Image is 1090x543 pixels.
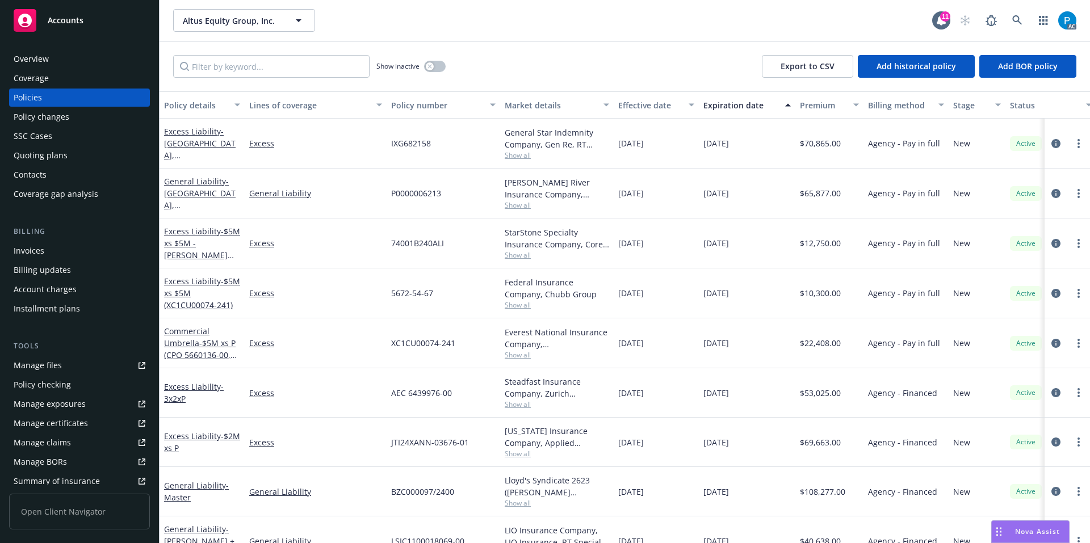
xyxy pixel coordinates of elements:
div: Installment plans [14,300,80,318]
a: Account charges [9,280,150,298]
a: Coverage [9,69,150,87]
span: - $5M xs $5M - [PERSON_NAME][GEOGRAPHIC_DATA] [164,226,240,284]
span: Show all [505,250,609,260]
span: $22,408.00 [800,337,841,349]
span: New [953,436,970,448]
div: Billing updates [14,261,71,279]
button: Lines of coverage [245,91,387,119]
a: Invoices [9,242,150,260]
div: Steadfast Insurance Company, Zurich Insurance Group, RT Specialty Insurance Services, LLC (RSG Sp... [505,376,609,399]
span: Altus Equity Group, Inc. [183,15,281,27]
span: Active [1014,437,1037,447]
span: Nova Assist [1015,527,1060,536]
span: Agency - Financed [868,387,937,399]
div: Quoting plans [14,146,68,165]
span: Add historical policy [877,61,956,71]
div: Market details [505,99,597,111]
a: circleInformation [1049,485,1063,498]
a: Excess [249,387,382,399]
div: Manage BORs [14,453,67,471]
a: Billing updates [9,261,150,279]
div: Effective date [618,99,682,111]
button: Export to CSV [762,55,853,78]
span: Agency - Pay in full [868,237,940,249]
div: [PERSON_NAME] River Insurance Company, [PERSON_NAME] River Group, RT Specialty Insurance Services... [505,176,609,200]
button: Billing method [863,91,949,119]
span: Accounts [48,16,83,25]
a: Policies [9,89,150,107]
a: Manage files [9,356,150,374]
span: Active [1014,238,1037,249]
span: Show inactive [376,61,420,71]
span: [DATE] [618,387,644,399]
span: - $5M xs P (CPO 5660136-00, AEBP445462, 3AA800263) [164,338,237,384]
a: Coverage gap analysis [9,185,150,203]
a: General Liability [164,480,229,503]
a: Commercial Umbrella [164,326,236,384]
span: Show all [505,300,609,310]
span: Active [1014,338,1037,348]
div: Coverage gap analysis [14,185,98,203]
button: Add historical policy [858,55,975,78]
span: BZC000097/2400 [391,486,454,498]
div: Expiration date [703,99,778,111]
div: Lloyd's Syndicate 2623 ([PERSON_NAME] [PERSON_NAME] Limited), [PERSON_NAME] Group, RT Specialty I... [505,474,609,498]
a: Policy checking [9,376,150,394]
div: Coverage [14,69,49,87]
a: Policy changes [9,108,150,126]
a: Start snowing [954,9,976,32]
span: [DATE] [703,237,729,249]
span: Show all [505,150,609,160]
a: more [1072,187,1085,200]
span: Active [1014,288,1037,298]
span: [DATE] [618,137,644,149]
a: circleInformation [1049,187,1063,200]
div: Lines of coverage [249,99,370,111]
div: Manage exposures [14,395,86,413]
span: Agency - Financed [868,436,937,448]
button: Expiration date [699,91,795,119]
div: SSC Cases [14,127,52,145]
span: $65,877.00 [800,187,841,199]
span: [DATE] [703,187,729,199]
span: $70,865.00 [800,137,841,149]
span: - $5M xs $5M (XC1CU00074-241) [164,276,240,310]
div: Federal Insurance Company, Chubb Group [505,276,609,300]
span: XC1CU00074-241 [391,337,455,349]
div: Account charges [14,280,77,298]
a: circleInformation [1049,237,1063,250]
a: Excess [249,137,382,149]
span: $69,663.00 [800,436,841,448]
span: New [953,137,970,149]
div: Policy number [391,99,483,111]
button: Altus Equity Group, Inc. [173,9,315,32]
a: Switch app [1032,9,1055,32]
a: Excess Liability [164,381,224,404]
div: Manage claims [14,433,71,452]
div: Policy details [164,99,228,111]
div: Everest National Insurance Company, [GEOGRAPHIC_DATA] [505,326,609,350]
span: Show all [505,350,609,360]
button: Effective date [614,91,699,119]
span: Agency - Pay in full [868,337,940,349]
a: Excess [249,237,382,249]
span: [DATE] [703,287,729,299]
a: Contacts [9,166,150,184]
div: Drag to move [992,521,1006,542]
a: Manage exposures [9,395,150,413]
span: New [953,287,970,299]
button: Policy number [387,91,500,119]
a: more [1072,137,1085,150]
div: Billing method [868,99,932,111]
div: Manage certificates [14,414,88,432]
span: [DATE] [703,137,729,149]
div: Invoices [14,242,44,260]
span: - [GEOGRAPHIC_DATA], [GEOGRAPHIC_DATA] [164,126,236,184]
span: Add BOR policy [998,61,1058,71]
a: Search [1006,9,1029,32]
a: Manage certificates [9,414,150,432]
div: Overview [14,50,49,68]
span: 5672-54-67 [391,287,433,299]
span: JTI24XANN-03676-01 [391,436,469,448]
span: Agency - Financed [868,486,937,498]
